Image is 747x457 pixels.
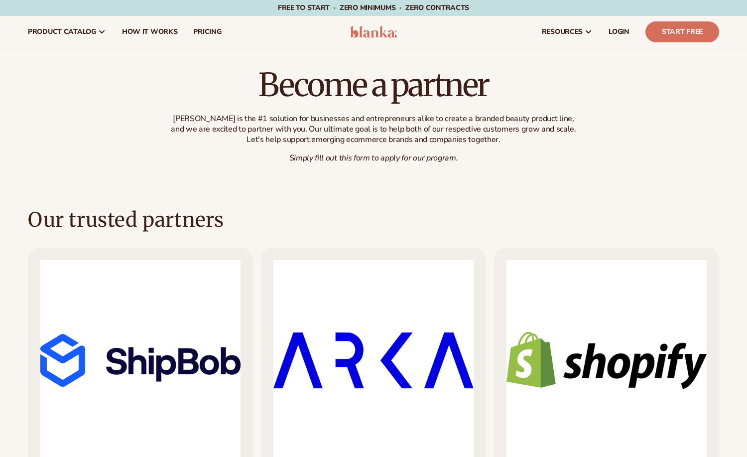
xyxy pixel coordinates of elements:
[185,16,229,48] a: pricing
[114,16,186,48] a: How It Works
[542,28,583,36] span: resources
[534,16,601,48] a: resources
[20,16,114,48] a: product catalog
[167,114,580,145] p: [PERSON_NAME] is the #1 solution for businesses and entrepreneurs alike to create a branded beaut...
[601,16,637,48] a: LOGIN
[167,68,580,102] h1: Become a partner
[645,21,719,42] a: Start Free
[28,207,224,233] h2: Our trusted partners
[609,28,629,36] span: LOGIN
[28,28,96,36] span: product catalog
[289,152,458,163] em: Simply fill out this form to apply for our program.
[122,28,178,36] span: How It Works
[193,28,221,36] span: pricing
[278,3,469,12] span: Free to start · ZERO minimums · ZERO contracts
[350,26,397,38] img: logo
